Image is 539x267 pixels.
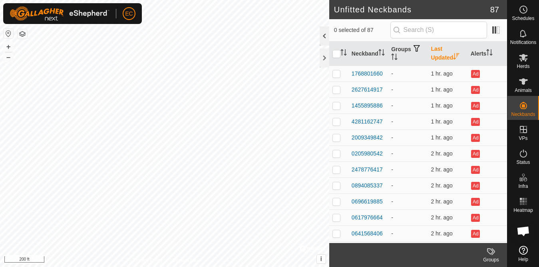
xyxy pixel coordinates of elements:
button: – [4,52,13,62]
button: + [4,42,13,52]
td: - [388,241,428,257]
a: Help [507,243,539,265]
td: - [388,161,428,177]
div: 2627614917 [352,86,383,94]
input: Search (S) [390,22,487,38]
td: - [388,193,428,209]
button: Ad [471,102,480,110]
div: 0205980542 [352,149,383,158]
div: 0617976664 [352,213,383,222]
td: - [388,82,428,98]
p-sorticon: Activate to sort [453,54,459,61]
span: Oct 7, 2025, 6:04 PM [431,150,453,157]
th: Last Updated [428,42,467,66]
a: Contact Us [173,257,196,264]
td: - [388,177,428,193]
div: 0641568406 [352,229,383,238]
p-sorticon: Activate to sort [340,50,347,57]
button: Reset Map [4,29,13,38]
td: - [388,66,428,82]
div: Open chat [511,219,535,243]
td: - [388,130,428,145]
button: i [317,255,326,263]
div: 0894085337 [352,181,383,190]
th: Groups [388,42,428,66]
span: i [320,255,322,262]
span: 0 selected of 87 [334,26,390,34]
button: Ad [471,166,480,174]
p-sorticon: Activate to sort [378,50,385,57]
span: Oct 7, 2025, 6:04 PM [431,166,453,173]
button: Ad [471,230,480,238]
h2: Unfitted Neckbands [334,5,490,14]
th: Alerts [467,42,507,66]
span: Neckbands [511,112,535,117]
span: Oct 7, 2025, 7:34 PM [431,134,453,141]
span: Oct 7, 2025, 7:34 PM [431,70,453,77]
div: 4281162747 [352,118,383,126]
button: Ad [471,214,480,222]
span: VPs [519,136,527,141]
div: Groups [475,256,507,263]
span: Oct 7, 2025, 6:04 PM [431,230,453,237]
span: Heatmap [513,208,533,213]
span: EC [125,10,133,18]
td: - [388,114,428,130]
span: Help [518,257,528,262]
span: Schedules [512,16,534,21]
button: Ad [471,118,480,126]
td: - [388,145,428,161]
td: - [388,209,428,225]
button: Ad [471,182,480,190]
span: Oct 7, 2025, 6:04 PM [431,182,453,189]
div: 0696619885 [352,197,383,206]
div: 2009349842 [352,133,383,142]
span: Oct 7, 2025, 6:04 PM [431,214,453,221]
div: 1768801660 [352,70,383,78]
span: Notifications [510,40,536,45]
a: Privacy Policy [133,257,163,264]
span: Oct 7, 2025, 7:34 PM [431,86,453,93]
span: Animals [515,88,532,93]
span: 87 [490,4,499,16]
button: Ad [471,70,480,78]
div: 2478776417 [352,165,383,174]
div: 1455895886 [352,102,383,110]
span: Herds [517,64,529,69]
button: Ad [471,198,480,206]
td: - [388,225,428,241]
span: Oct 7, 2025, 7:34 PM [431,102,453,109]
span: Status [516,160,530,165]
th: Neckband [348,42,388,66]
p-sorticon: Activate to sort [486,50,493,57]
button: Ad [471,86,480,94]
td: - [388,98,428,114]
span: Oct 7, 2025, 7:34 PM [431,118,453,125]
span: Oct 7, 2025, 6:04 PM [431,198,453,205]
button: Map Layers [18,29,27,39]
img: Gallagher Logo [10,6,109,21]
button: Ad [471,150,480,158]
button: Ad [471,134,480,142]
p-sorticon: Activate to sort [391,55,398,61]
span: Infra [518,184,528,189]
